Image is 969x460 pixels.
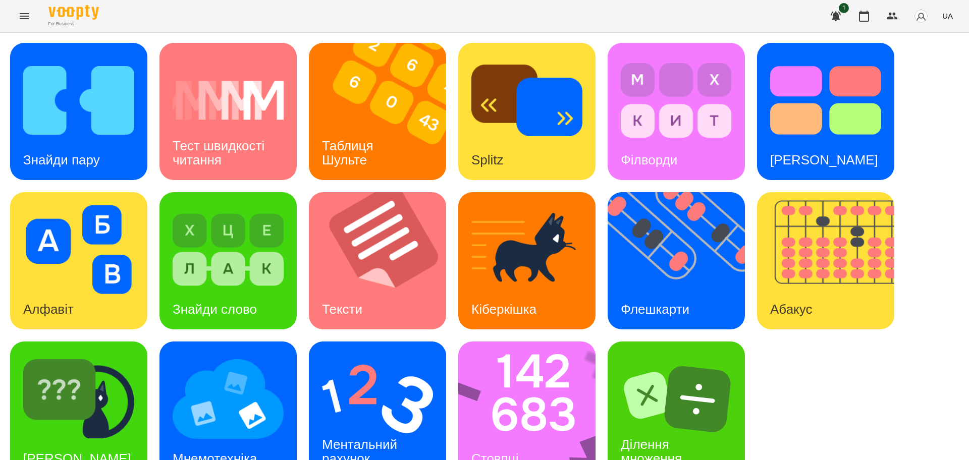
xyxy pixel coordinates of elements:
[23,302,74,317] h3: Алфавіт
[458,192,596,329] a: КіберкішкаКіберкішка
[309,192,459,329] img: Тексти
[159,43,297,180] a: Тест швидкості читанняТест швидкості читання
[10,43,147,180] a: Знайди паруЗнайди пару
[621,302,689,317] h3: Флешкарти
[48,5,99,20] img: Voopty Logo
[23,56,134,145] img: Знайди пару
[322,138,377,167] h3: Таблиця Шульте
[914,9,928,23] img: avatar_s.png
[757,192,907,329] img: Абакус
[770,152,878,167] h3: [PERSON_NAME]
[159,192,297,329] a: Знайди словоЗнайди слово
[309,43,446,180] a: Таблиця ШультеТаблиця Шульте
[770,302,812,317] h3: Абакус
[23,205,134,294] img: Алфавіт
[608,192,745,329] a: ФлешкартиФлешкарти
[458,43,596,180] a: SplitzSplitz
[621,152,677,167] h3: Філворди
[608,192,758,329] img: Флешкарти
[173,56,284,145] img: Тест швидкості читання
[608,43,745,180] a: ФілвордиФілворди
[322,302,362,317] h3: Тексти
[10,192,147,329] a: АлфавітАлфавіт
[938,7,957,25] button: UA
[471,56,582,145] img: Splitz
[770,56,881,145] img: Тест Струпа
[173,205,284,294] img: Знайди слово
[322,355,433,443] img: Ментальний рахунок
[471,152,504,167] h3: Splitz
[23,355,134,443] img: Знайди Кіберкішку
[757,192,894,329] a: АбакусАбакус
[621,56,732,145] img: Філворди
[757,43,894,180] a: Тест Струпа[PERSON_NAME]
[942,11,953,21] span: UA
[23,152,100,167] h3: Знайди пару
[839,3,849,13] span: 1
[173,138,268,167] h3: Тест швидкості читання
[621,355,732,443] img: Ділення множення
[309,43,459,180] img: Таблиця Шульте
[471,302,536,317] h3: Кіберкішка
[48,21,99,27] span: For Business
[173,302,257,317] h3: Знайди слово
[309,192,446,329] a: ТекстиТексти
[471,205,582,294] img: Кіберкішка
[173,355,284,443] img: Мнемотехніка
[12,4,36,28] button: Menu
